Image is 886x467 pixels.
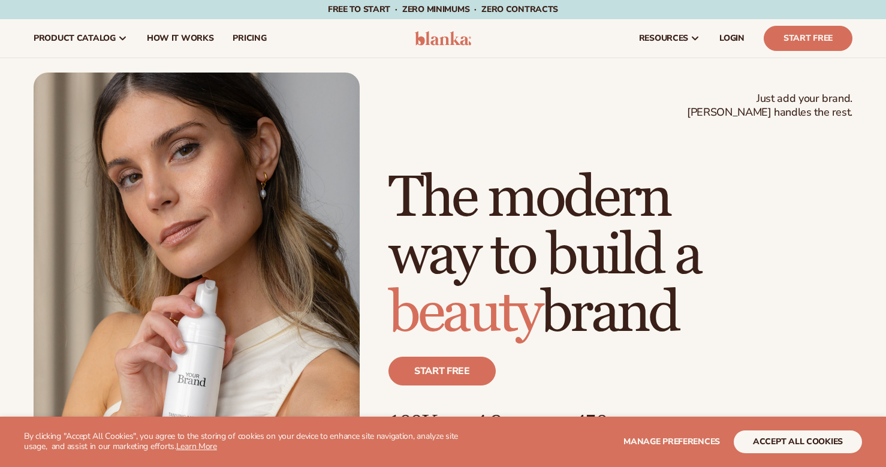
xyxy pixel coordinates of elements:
[474,409,550,436] p: 4.9
[24,19,137,58] a: product catalog
[629,19,710,58] a: resources
[415,31,472,46] img: logo
[719,34,745,43] span: LOGIN
[34,34,116,43] span: product catalog
[764,26,852,51] a: Start Free
[639,34,688,43] span: resources
[388,278,541,348] span: beauty
[574,409,664,436] p: 450+
[388,357,496,385] a: Start free
[710,19,754,58] a: LOGIN
[137,19,224,58] a: How It Works
[328,4,558,15] span: Free to start · ZERO minimums · ZERO contracts
[147,34,214,43] span: How It Works
[687,92,852,120] span: Just add your brand. [PERSON_NAME] handles the rest.
[24,432,472,452] p: By clicking "Accept All Cookies", you agree to the storing of cookies on your device to enhance s...
[734,430,862,453] button: accept all cookies
[223,19,276,58] a: pricing
[623,430,720,453] button: Manage preferences
[388,409,450,436] p: 100K+
[388,170,852,342] h1: The modern way to build a brand
[233,34,266,43] span: pricing
[623,436,720,447] span: Manage preferences
[176,441,217,452] a: Learn More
